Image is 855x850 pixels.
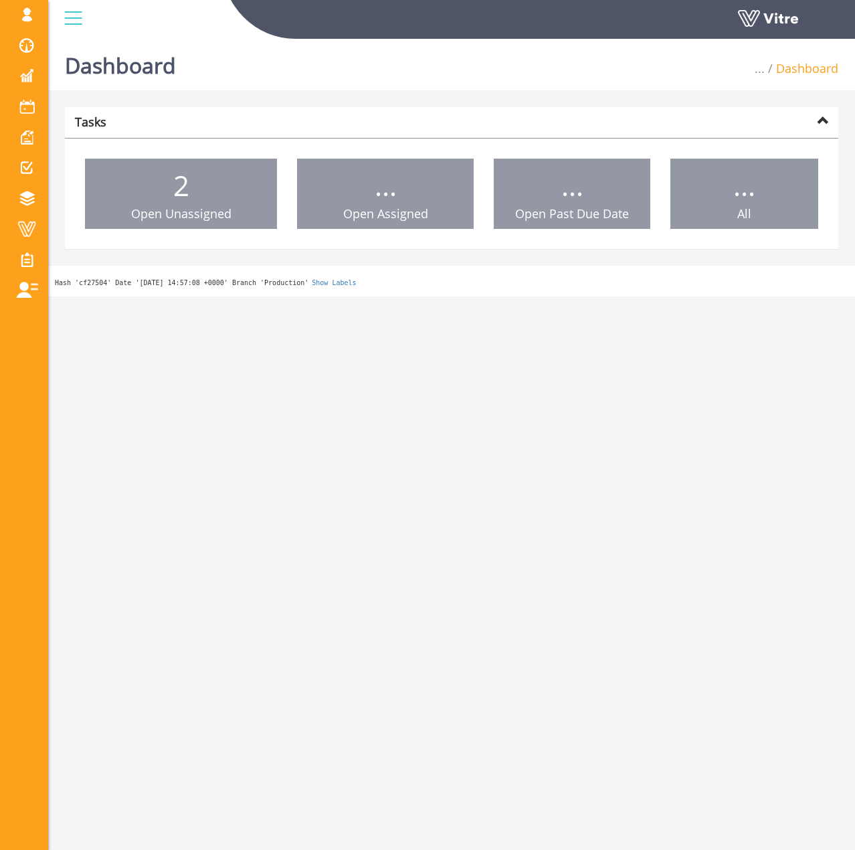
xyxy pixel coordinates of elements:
[85,159,277,230] a: 2 Open Unassigned
[733,166,755,204] span: ...
[737,205,751,222] span: All
[561,166,583,204] span: ...
[65,33,176,90] h1: Dashboard
[765,60,838,78] li: Dashboard
[173,166,189,204] span: 2
[297,159,474,230] a: ... Open Assigned
[755,60,765,76] span: ...
[343,205,428,222] span: Open Assigned
[312,279,356,286] a: Show Labels
[75,114,106,130] strong: Tasks
[515,205,629,222] span: Open Past Due Date
[131,205,231,222] span: Open Unassigned
[494,159,650,230] a: ... Open Past Due Date
[670,159,818,230] a: ... All
[375,166,397,204] span: ...
[55,279,308,286] span: Hash 'cf27504' Date '[DATE] 14:57:08 +0000' Branch 'Production'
